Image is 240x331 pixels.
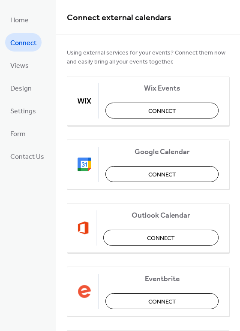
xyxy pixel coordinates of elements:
span: Views [10,59,29,73]
a: Contact Us [5,147,49,165]
span: Outlook Calendar [103,211,219,220]
span: Connect [10,36,36,50]
img: google [78,158,91,171]
span: Form [10,128,26,141]
a: Settings [5,101,41,120]
span: Design [10,82,32,95]
span: Home [10,14,29,27]
img: outlook [78,221,89,235]
button: Connect [105,293,219,309]
span: Google Calendar [105,148,219,157]
button: Connect [103,230,219,246]
button: Connect [105,166,219,182]
span: Connect [148,170,176,179]
a: Connect [5,33,42,52]
span: Contact Us [10,150,44,164]
span: Using external services for your events? Connect them now and easily bring all your events together. [67,49,229,67]
span: Connect [148,298,176,307]
a: Form [5,124,31,143]
span: Settings [10,105,36,118]
span: Wix Events [105,84,219,93]
button: Connect [105,103,219,118]
span: Connect [148,107,176,116]
a: Home [5,10,34,29]
a: Design [5,79,37,97]
span: Eventbrite [105,275,219,284]
img: wix [78,94,91,108]
a: Views [5,56,34,74]
span: Connect [147,234,175,243]
img: eventbrite [78,285,91,298]
span: Connect external calendars [67,9,171,26]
